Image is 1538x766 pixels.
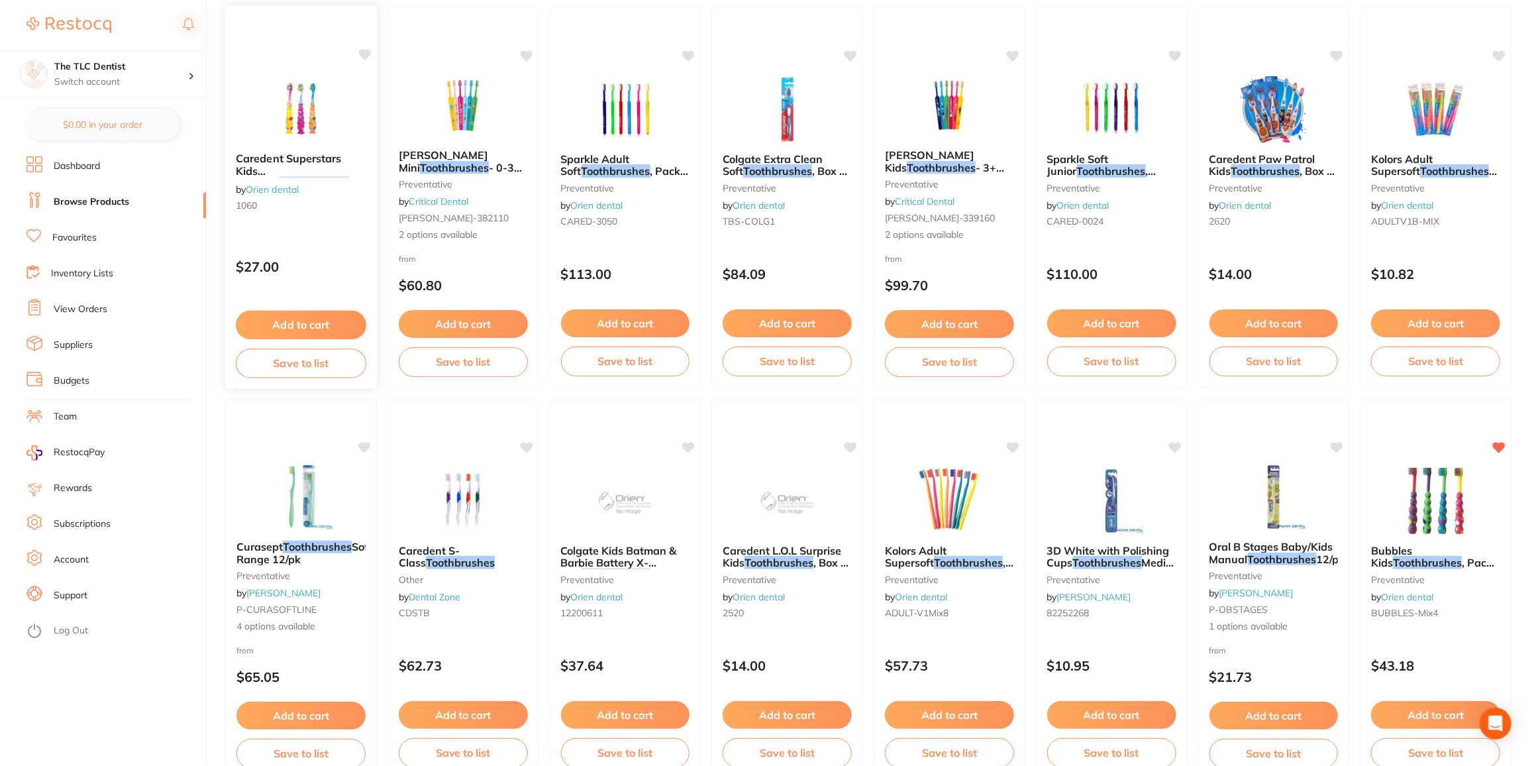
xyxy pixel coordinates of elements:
[723,199,785,211] span: by
[561,347,690,376] button: Save to list
[236,702,366,730] button: Add to cart
[906,72,992,138] img: TePe Kids Toothbrushes - 3+ years (25 per box)
[1381,199,1433,211] a: Orien dental
[399,148,488,174] span: [PERSON_NAME] Mini
[54,60,188,74] h4: The TLC Dentist
[236,349,366,378] button: Save to list
[1209,587,1294,599] span: by
[561,591,623,603] span: by
[885,607,948,619] span: ADULT-V1Mix8
[399,574,528,585] small: other
[54,589,87,602] a: Support
[1057,199,1109,211] a: Orien dental
[934,556,1003,569] em: Toothbrushes
[1047,199,1109,211] span: by
[399,701,528,729] button: Add to cart
[1317,553,1345,566] span: 12/pk
[1209,164,1337,190] span: , Box of 6
[723,153,852,178] b: Colgate Extra Clean Soft Toothbrushes, Box of 72
[1209,669,1339,684] p: $21.73
[399,212,509,224] span: [PERSON_NAME]-382110
[409,591,460,603] a: Dental Zone
[399,310,528,338] button: Add to cart
[54,553,89,567] a: Account
[1047,607,1090,619] span: 82252268
[1420,164,1489,178] em: Toothbrushes
[885,229,1014,242] span: 2 options available
[885,161,1004,186] span: - 3+ years (25 per box)
[561,574,690,585] small: preventative
[1073,556,1142,569] em: Toothbrushes
[1371,544,1412,569] span: Bubbles Kids
[236,620,366,633] span: 4 options available
[1209,183,1339,193] small: preventative
[582,569,650,582] em: Toothbrushes
[723,266,852,282] p: $84.09
[26,621,202,642] button: Log Out
[723,574,852,585] small: preventative
[1371,199,1433,211] span: by
[885,212,995,224] span: [PERSON_NAME]-339160
[723,544,841,569] span: Caredent L.O.L Surprise Kids
[1371,266,1500,282] p: $10.82
[280,176,349,190] em: Toothbrushes
[1371,164,1521,190] span: Blister Packaging, Box of 12
[744,556,813,569] em: Toothbrushes
[723,164,849,190] span: , Box of 72
[236,199,257,211] span: 1060
[54,374,89,388] a: Budgets
[561,545,690,569] b: Colgate Kids Batman & Barbie Battery X-Soft Toothbrushes, Pack of 6
[1047,347,1176,376] button: Save to list
[54,76,188,89] p: Switch account
[571,591,623,603] a: Orien dental
[1231,164,1300,178] em: Toothbrushes
[399,278,528,293] p: $60.80
[26,109,179,140] button: $0.00 in your order
[54,624,88,637] a: Log Out
[1480,708,1512,739] div: Open Intercom Messenger
[744,76,831,142] img: Colgate Extra Clean Soft Toothbrushes, Box of 72
[1371,607,1438,619] span: BUBBLES-Mix4
[1209,153,1339,178] b: Caredent Paw Patrol Kids Toothbrushes, Box of 6
[1209,620,1339,633] span: 1 options available
[1219,199,1272,211] a: Orien dental
[723,347,852,376] button: Save to list
[1209,266,1339,282] p: $14.00
[1248,553,1317,566] em: Toothbrushes
[54,482,92,495] a: Rewards
[236,152,366,177] b: Caredent Superstars Kids Flashing Toothbrushes, Pack of 6
[258,75,344,142] img: Caredent Superstars Kids Flashing Toothbrushes, Pack of 6
[426,556,495,569] em: Toothbrushes
[54,303,107,316] a: View Orders
[1047,556,1182,581] span: Medium 6/pk
[399,254,416,264] span: from
[885,278,1014,293] p: $99.70
[885,254,902,264] span: from
[1047,544,1170,569] span: 3D White with Polishing Cups
[1057,591,1131,603] a: [PERSON_NAME]
[1219,587,1294,599] a: [PERSON_NAME]
[1209,347,1339,376] button: Save to list
[1371,183,1500,193] small: preventative
[1371,215,1439,227] span: ADULTV1B-MIX
[723,183,852,193] small: preventative
[1068,468,1154,534] img: 3D White with Polishing Cups Toothbrushes Medium 6/pk
[906,468,992,534] img: Kolors Adult Supersoft Toothbrushes, Pack 72
[1209,571,1339,581] small: preventative
[561,658,690,673] p: $37.64
[1047,701,1176,729] button: Add to cart
[26,445,105,461] a: RestocqPay
[1393,76,1479,142] img: Kolors Adult Supersoft Toothbrushes Blister Packaging, Box of 12
[54,195,129,209] a: Browse Products
[1209,645,1227,655] span: from
[258,464,344,530] img: Curasept Toothbrushes SoftLine Range 12/pk
[1077,164,1146,178] em: Toothbrushes
[1047,215,1104,227] span: CARED-0024
[885,347,1014,376] button: Save to list
[1209,540,1333,565] span: Oral B Stages Baby/Kids Manual
[1381,591,1433,603] a: Orien dental
[723,591,785,603] span: by
[52,231,97,245] a: Favourites
[723,658,852,673] p: $14.00
[723,545,852,569] b: Caredent L.O.L Surprise Kids Toothbrushes, Box of 6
